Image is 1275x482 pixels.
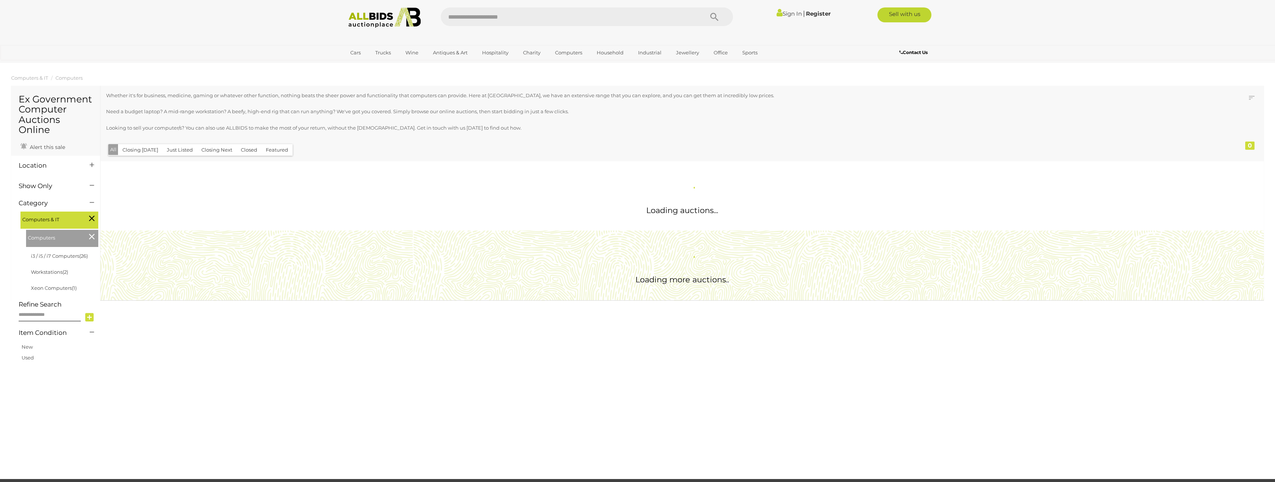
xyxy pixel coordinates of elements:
[550,47,587,59] a: Computers
[19,141,67,152] a: Alert this sale
[106,107,1157,116] p: Need a budget laptop? A mid-range workstation? A beefy, high-end rig that can run anything? We've...
[803,9,805,18] span: |
[428,47,472,59] a: Antiques & Art
[633,47,666,59] a: Industrial
[777,10,802,17] a: Sign In
[477,47,513,59] a: Hospitality
[19,200,79,207] h4: Category
[162,144,197,156] button: Just Listed
[899,48,930,57] a: Contact Us
[19,94,93,135] h1: Ex Government Computer Auctions Online
[118,144,163,156] button: Closing [DATE]
[31,285,77,291] a: Xeon Computers(1)
[345,59,408,71] a: [GEOGRAPHIC_DATA]
[737,47,762,59] a: Sports
[197,144,237,156] button: Closing Next
[31,253,88,259] a: i3 / i5 / i7 Computers(26)
[806,10,831,17] a: Register
[106,91,1157,100] p: Whether it's for business, medicine, gaming or whatever other function, nothing beats the sheer p...
[261,144,293,156] button: Featured
[344,7,425,28] img: Allbids.com.au
[709,47,733,59] a: Office
[79,253,88,259] span: (26)
[31,269,68,275] a: Workstations(2)
[899,50,928,55] b: Contact Us
[635,275,729,284] span: Loading more auctions..
[696,7,733,26] button: Search
[106,124,1157,132] p: Looking to sell your computer/s? You can also use ALLBIDS to make the most of your return, withou...
[236,144,262,156] button: Closed
[877,7,931,22] a: Sell with us
[19,329,79,336] h4: Item Condition
[1245,142,1255,150] div: 0
[63,269,68,275] span: (2)
[28,144,65,150] span: Alert this sale
[646,206,718,215] span: Loading auctions...
[401,47,423,59] a: Wine
[22,344,33,350] a: New
[19,183,79,190] h4: Show Only
[370,47,396,59] a: Trucks
[518,47,545,59] a: Charity
[19,162,79,169] h4: Location
[72,285,77,291] span: (1)
[22,355,34,361] a: Used
[55,75,83,81] a: Computers
[671,47,704,59] a: Jewellery
[22,213,78,224] span: Computers & IT
[592,47,628,59] a: Household
[345,47,366,59] a: Cars
[108,144,118,155] button: All
[19,301,98,308] h4: Refine Search
[28,232,84,242] span: Computers
[11,75,48,81] a: Computers & IT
